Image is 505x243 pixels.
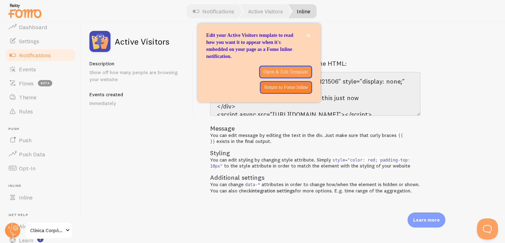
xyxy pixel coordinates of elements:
[210,124,420,194] div: You can edit styling by changing style attribute. Simply to the style attribute in order to match...
[198,24,321,102] div: Edit your Active Visitors template to read how you want it to appear when it&#x27;s embedded on y...
[206,32,312,60] p: Edit your Active Visitors template to read how you want it to appear when it's embedded on your p...
[244,182,262,188] code: data-*
[37,236,43,242] svg: <p>Watch New Feature Tutorials!</p>
[4,90,76,104] a: Theme
[19,66,36,73] span: Events
[4,48,76,62] a: Notifications
[4,20,76,34] a: Dashboard
[210,157,410,170] code: style="color: red; padding-top: 10px"
[4,104,76,118] a: Rules
[4,147,76,161] a: Push Data
[305,32,312,39] button: close,
[4,219,76,233] a: Alerts
[89,60,184,67] h5: Description
[210,132,403,145] code: {{ }}
[89,69,184,83] p: Show off how many people are browsing your website
[19,165,35,172] span: Opt-In
[4,133,76,147] a: Push
[4,190,76,204] a: Inline
[19,24,47,31] span: Dashboard
[30,226,63,235] span: Clínica Corpórea
[19,151,45,158] span: Push Data
[210,173,420,182] h3: Additional settings
[89,31,110,52] img: fomo_icons_pageviews.svg
[19,194,33,201] span: Inline
[210,149,420,157] h3: Styling
[38,80,52,86] span: beta
[4,34,76,48] a: Settings
[19,108,33,115] span: Rules
[210,124,420,132] h3: Message
[8,213,76,217] span: Get Help
[263,68,308,75] p: Open & Edit Template
[408,212,445,228] div: Learn more
[264,84,308,91] p: Return to Fomo Inline
[259,66,312,78] button: Open & Edit Template
[210,132,420,145] div: You can edit message by editing the text in the div. Just make sure that curly braces exists in t...
[19,52,51,59] span: Notifications
[89,91,184,98] h5: Events created
[8,184,76,188] span: Inline
[89,100,184,107] p: Immediately
[19,38,39,45] span: Settings
[4,62,76,76] a: Events
[260,81,312,94] button: Return to Fomo Inline
[115,37,169,46] h2: Active Visitors
[19,80,34,87] span: Flows
[19,137,32,144] span: Push
[19,94,36,101] span: Theme
[25,222,73,239] a: Clínica Corpórea
[251,188,295,194] a: integration settings
[8,127,76,131] span: Push
[7,2,42,20] img: fomo-relay-logo-orange.svg
[4,161,76,175] a: Opt-In
[413,217,440,223] p: Learn more
[4,76,76,90] a: Flows beta
[477,218,498,239] iframe: Help Scout Beacon - Open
